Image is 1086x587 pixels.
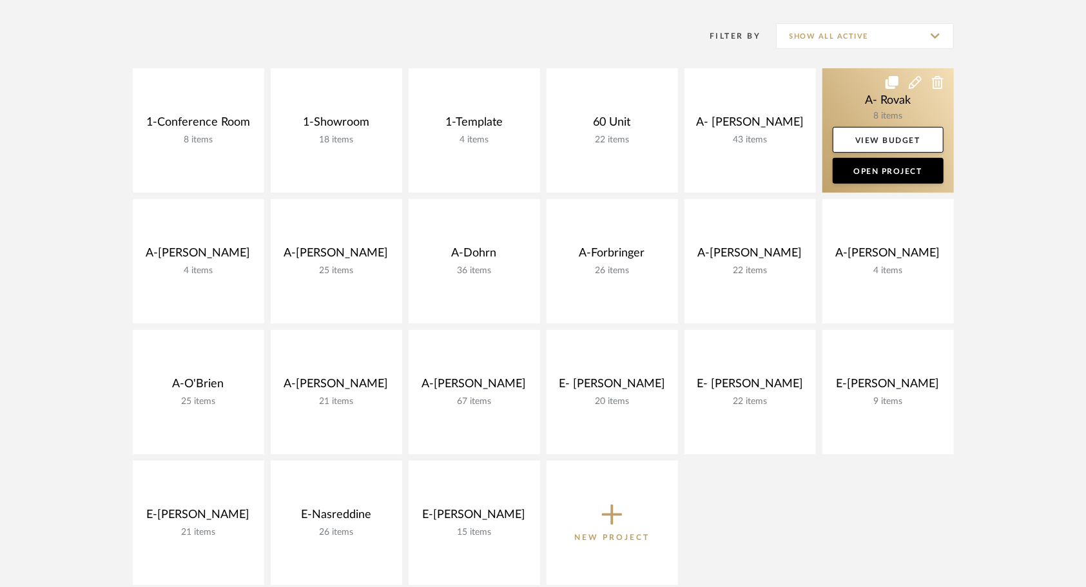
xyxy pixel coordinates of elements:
[419,135,530,146] div: 4 items
[281,265,392,276] div: 25 items
[419,396,530,407] div: 67 items
[419,527,530,538] div: 15 items
[833,127,944,153] a: View Budget
[281,115,392,135] div: 1-Showroom
[833,158,944,184] a: Open Project
[557,135,668,146] div: 22 items
[695,396,806,407] div: 22 items
[143,115,254,135] div: 1-Conference Room
[833,396,944,407] div: 9 items
[143,508,254,527] div: E-[PERSON_NAME]
[419,508,530,527] div: E-[PERSON_NAME]
[281,377,392,396] div: A-[PERSON_NAME]
[695,246,806,265] div: A-[PERSON_NAME]
[419,246,530,265] div: A-Dohrn
[833,246,944,265] div: A-[PERSON_NAME]
[557,265,668,276] div: 26 items
[557,396,668,407] div: 20 items
[695,265,806,276] div: 22 items
[547,461,678,585] button: New Project
[143,527,254,538] div: 21 items
[833,265,944,276] div: 4 items
[695,115,806,135] div: A- [PERSON_NAME]
[695,135,806,146] div: 43 items
[693,30,761,43] div: Filter By
[557,377,668,396] div: E- [PERSON_NAME]
[419,377,530,396] div: A-[PERSON_NAME]
[143,265,254,276] div: 4 items
[281,527,392,538] div: 26 items
[281,246,392,265] div: A-[PERSON_NAME]
[143,246,254,265] div: A-[PERSON_NAME]
[574,531,650,544] p: New Project
[419,265,530,276] div: 36 items
[143,396,254,407] div: 25 items
[281,135,392,146] div: 18 items
[833,377,944,396] div: E-[PERSON_NAME]
[281,396,392,407] div: 21 items
[143,135,254,146] div: 8 items
[557,246,668,265] div: A-Forbringer
[143,377,254,396] div: A-O'Brien
[419,115,530,135] div: 1-Template
[281,508,392,527] div: E-Nasreddine
[695,377,806,396] div: E- [PERSON_NAME]
[557,115,668,135] div: 60 Unit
